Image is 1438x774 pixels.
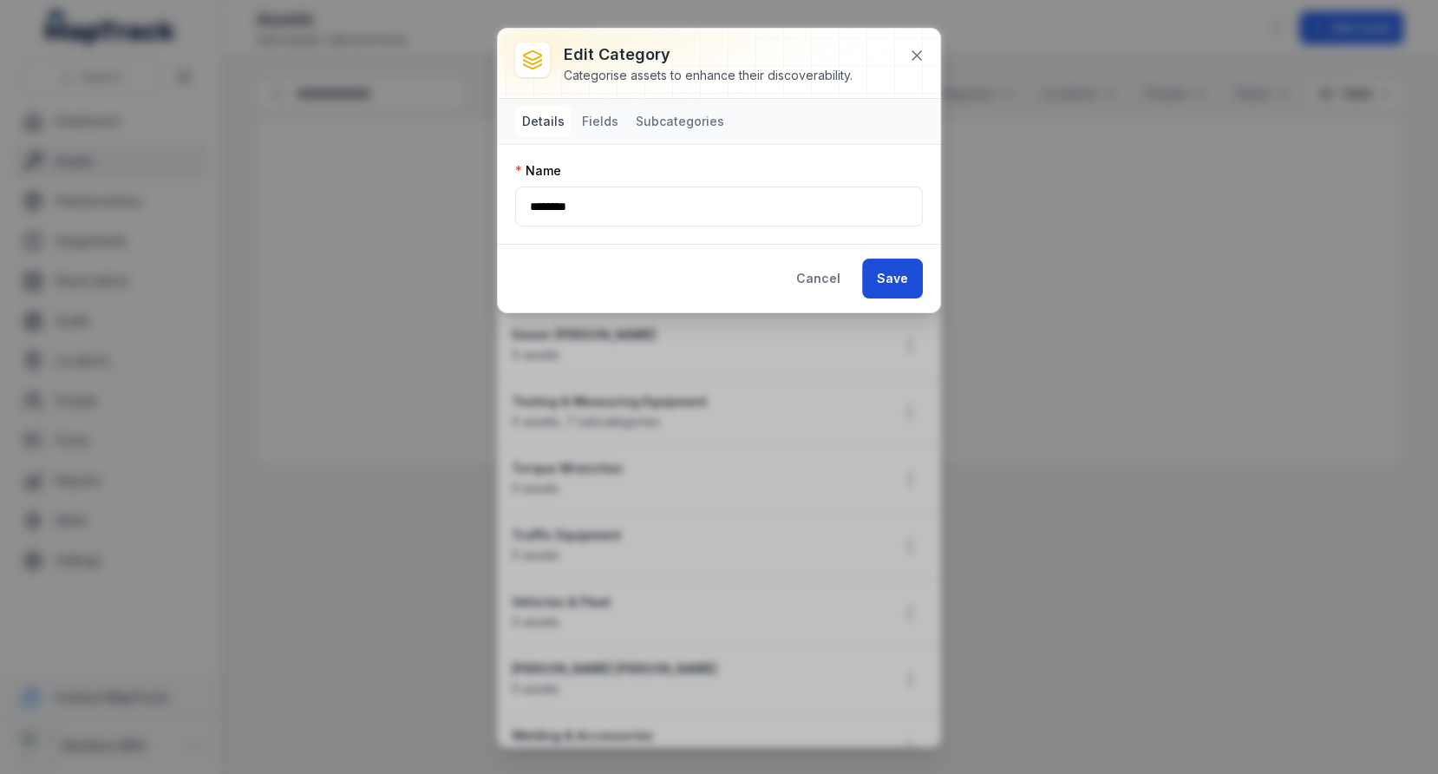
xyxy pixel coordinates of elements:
button: Cancel [781,259,855,298]
button: Subcategories [629,106,731,137]
label: Name [515,162,561,180]
button: Fields [575,106,625,137]
button: Save [862,259,923,298]
button: Details [515,106,572,137]
h3: Edit category [564,43,853,67]
div: Categorise assets to enhance their discoverability. [564,67,853,84]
